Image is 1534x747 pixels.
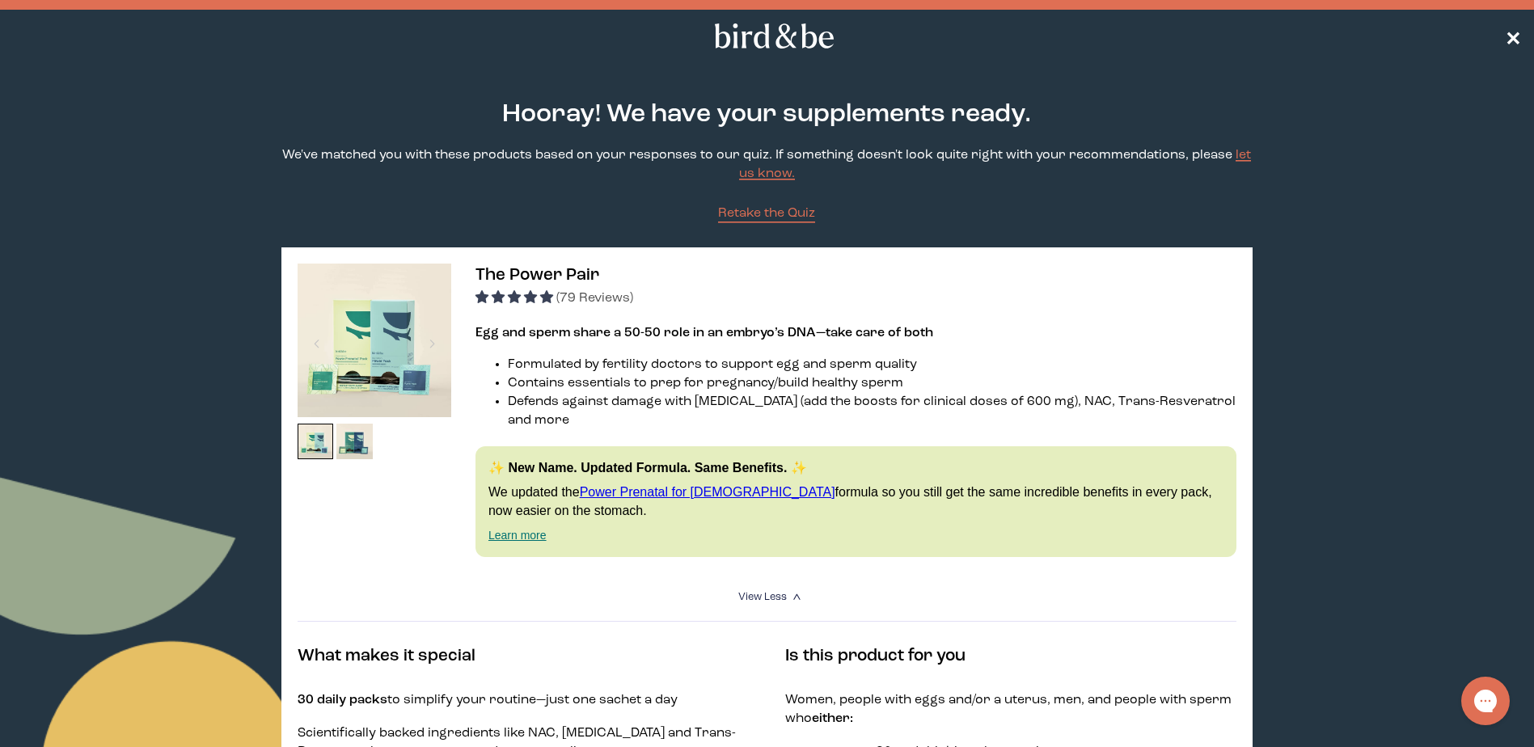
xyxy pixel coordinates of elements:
[739,149,1252,180] a: let us know.
[488,529,547,542] a: Learn more
[508,374,1236,393] li: Contains essentials to prep for pregnancy/build healthy sperm
[475,292,556,305] span: 4.92 stars
[791,593,806,601] i: <
[580,485,835,499] a: Power Prenatal for [DEMOGRAPHIC_DATA]
[298,264,451,417] img: thumbnail image
[488,483,1223,520] p: We updated the formula so you still get the same incredible benefits in every pack, now easier on...
[508,356,1236,374] li: Formulated by fertility doctors to support egg and sperm quality
[785,691,1236,728] p: Women, people with eggs and/or a uterus, men, and people with sperm who
[298,691,749,710] p: to simplify your routine—just one sachet a day
[298,644,749,669] h4: What makes it special
[718,207,815,220] span: Retake the Quiz
[298,694,387,707] strong: 30 daily packs
[1505,27,1521,46] span: ✕
[785,644,1236,669] h4: Is this product for you
[738,592,787,602] span: View Less
[281,146,1253,184] p: We've matched you with these products based on your responses to our quiz. If something doesn't l...
[1505,22,1521,50] a: ✕
[298,424,334,460] img: thumbnail image
[738,589,795,605] summary: View Less <
[475,96,1059,133] h2: Hooray! We have your supplements ready.
[475,267,599,284] span: The Power Pair
[508,393,1236,430] li: Defends against damage with [MEDICAL_DATA] (add the boosts for clinical doses of 600 mg), NAC, Tr...
[1453,671,1518,731] iframe: Gorgias live chat messenger
[475,327,933,340] strong: Egg and sperm share a 50-50 role in an embryo’s DNA—take care of both
[556,292,633,305] span: (79 Reviews)
[336,424,373,460] img: thumbnail image
[488,461,807,475] strong: ✨ New Name. Updated Formula. Same Benefits. ✨
[718,205,815,223] a: Retake the Quiz
[812,712,853,725] strong: either:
